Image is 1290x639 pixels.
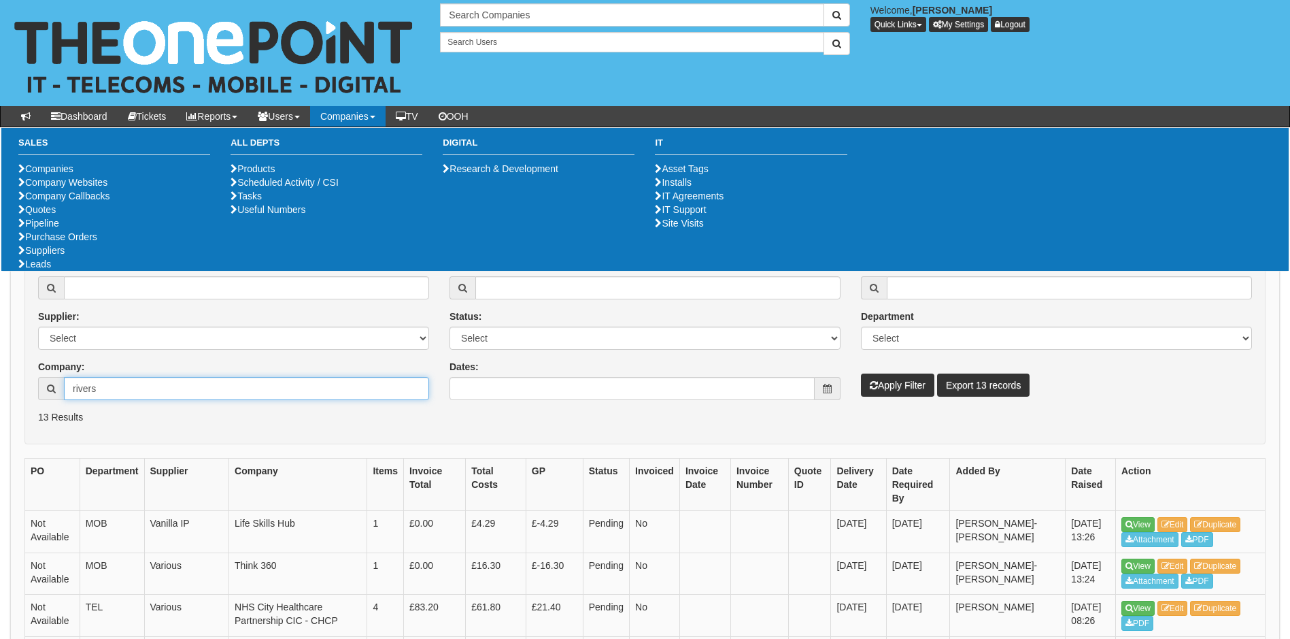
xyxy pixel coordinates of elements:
a: Suppliers [18,245,65,256]
td: No [630,511,680,553]
td: No [630,595,680,637]
a: View [1121,559,1155,574]
th: Invoice Number [730,459,788,511]
a: Products [231,163,275,174]
a: Pipeline [18,218,59,229]
h3: Sales [18,138,210,155]
a: Users [248,106,310,127]
th: Items [367,459,404,511]
td: Think 360 [229,553,367,595]
th: PO [25,459,80,511]
td: £83.20 [403,595,465,637]
td: 1 [367,553,404,595]
td: £0.00 [403,511,465,553]
a: Export 13 records [937,374,1030,397]
td: Pending [583,553,629,595]
b: [PERSON_NAME] [913,5,992,16]
a: Installs [655,177,692,188]
td: Not Available [25,553,80,595]
label: Supplier: [38,310,80,323]
td: £4.29 [466,511,526,553]
td: £-4.29 [526,511,583,553]
td: 4 [367,595,404,637]
label: Company: [38,360,84,374]
a: View [1121,601,1155,616]
td: MOB [80,553,144,595]
a: IT Support [655,204,706,215]
a: Quotes [18,204,56,215]
td: [DATE] [886,595,950,637]
td: [DATE] [831,511,886,553]
td: £0.00 [403,553,465,595]
a: PDF [1181,532,1213,547]
a: Companies [18,163,73,174]
a: PDF [1121,616,1153,631]
h3: Digital [443,138,634,155]
td: [PERSON_NAME]-[PERSON_NAME] [950,553,1066,595]
th: Department [80,459,144,511]
td: Not Available [25,511,80,553]
a: Company Websites [18,177,107,188]
a: Attachment [1121,574,1178,589]
th: Supplier [144,459,229,511]
td: Pending [583,511,629,553]
label: Department [861,310,914,323]
a: Attachment [1121,532,1178,547]
th: Action [1116,459,1266,511]
button: Quick Links [870,17,926,32]
td: [DATE] 08:26 [1066,595,1116,637]
td: [PERSON_NAME]-[PERSON_NAME] [950,511,1066,553]
td: No [630,553,680,595]
a: OOH [428,106,479,127]
a: View [1121,517,1155,532]
a: Edit [1157,517,1188,532]
a: Scheduled Activity / CSI [231,177,339,188]
th: Total Costs [466,459,526,511]
a: Dashboard [41,106,118,127]
td: MOB [80,511,144,553]
a: Tickets [118,106,177,127]
th: GP [526,459,583,511]
label: Dates: [449,360,479,374]
td: [DATE] [831,553,886,595]
td: Various [144,595,229,637]
h3: All Depts [231,138,422,155]
a: TV [386,106,428,127]
th: Delivery Date [831,459,886,511]
td: £21.40 [526,595,583,637]
a: Tasks [231,191,262,201]
td: Not Available [25,595,80,637]
div: Welcome, [860,3,1290,32]
td: [DATE] 13:26 [1066,511,1116,553]
a: Edit [1157,601,1188,616]
a: Companies [310,106,386,127]
a: Purchase Orders [18,231,97,242]
td: £61.80 [466,595,526,637]
button: Apply Filter [861,374,934,397]
a: Reports [176,106,248,127]
a: Duplicate [1190,601,1240,616]
td: £-16.30 [526,553,583,595]
td: NHS City Healthcare Partnership CIC - CHCP [229,595,367,637]
th: Invoice Total [403,459,465,511]
a: Edit [1157,559,1188,574]
th: Status [583,459,629,511]
a: Company Callbacks [18,191,110,201]
a: My Settings [929,17,989,32]
td: Various [144,553,229,595]
a: Useful Numbers [231,204,305,215]
a: Site Visits [655,218,703,229]
a: Research & Development [443,163,558,174]
a: Duplicate [1190,517,1240,532]
td: [PERSON_NAME] [950,595,1066,637]
th: Quote ID [788,459,831,511]
td: [DATE] 13:24 [1066,553,1116,595]
th: Added By [950,459,1066,511]
th: Date Raised [1066,459,1116,511]
td: Life Skills Hub [229,511,367,553]
th: Invoiced [630,459,680,511]
a: IT Agreements [655,191,724,201]
th: Date Required By [886,459,950,511]
a: Duplicate [1190,559,1240,574]
td: [DATE] [886,553,950,595]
